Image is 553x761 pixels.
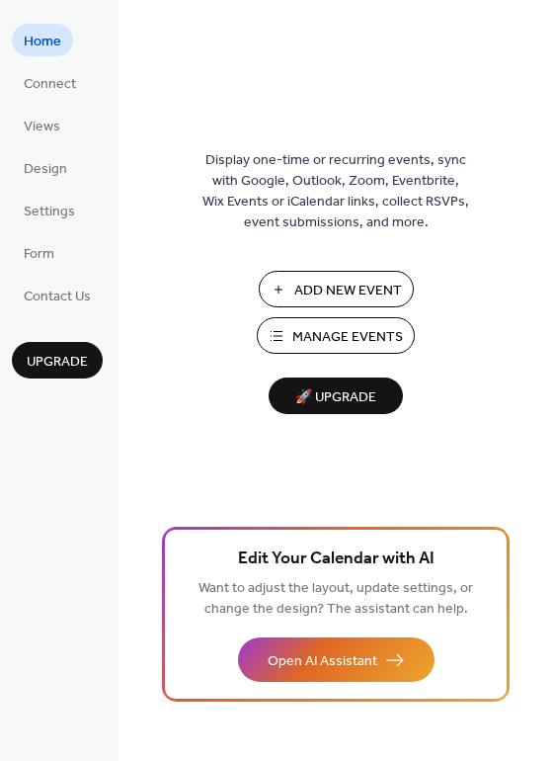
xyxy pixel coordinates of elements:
[24,244,54,265] span: Form
[259,271,414,307] button: Add New Event
[12,24,73,56] a: Home
[27,352,88,373] span: Upgrade
[292,327,403,348] span: Manage Events
[12,109,72,141] a: Views
[12,236,66,269] a: Form
[24,117,60,137] span: Views
[202,150,469,233] span: Display one-time or recurring events, sync with Google, Outlook, Zoom, Eventbrite, Wix Events or ...
[12,151,79,184] a: Design
[269,378,403,414] button: 🚀 Upgrade
[12,342,103,379] button: Upgrade
[280,384,391,411] span: 🚀 Upgrade
[294,281,402,301] span: Add New Event
[238,637,434,682] button: Open AI Assistant
[268,651,377,672] span: Open AI Assistant
[24,159,67,180] span: Design
[24,74,76,95] span: Connect
[198,575,473,623] span: Want to adjust the layout, update settings, or change the design? The assistant can help.
[12,66,88,99] a: Connect
[12,194,87,226] a: Settings
[24,202,75,222] span: Settings
[238,546,434,573] span: Edit Your Calendar with AI
[257,317,415,354] button: Manage Events
[24,32,61,52] span: Home
[12,279,103,311] a: Contact Us
[24,287,91,307] span: Contact Us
